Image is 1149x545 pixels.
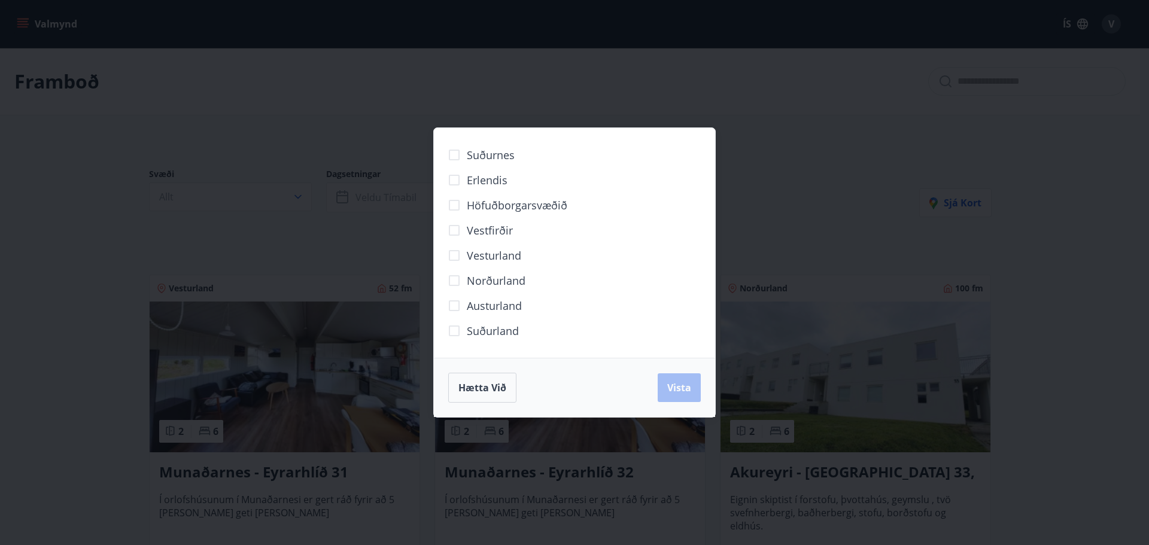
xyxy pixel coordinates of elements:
[467,298,522,313] span: Austurland
[467,273,525,288] span: Norðurland
[467,248,521,263] span: Vesturland
[448,373,516,403] button: Hætta við
[467,223,513,238] span: Vestfirðir
[467,323,519,339] span: Suðurland
[458,381,506,394] span: Hætta við
[467,172,507,188] span: Erlendis
[467,197,567,213] span: Höfuðborgarsvæðið
[467,147,515,163] span: Suðurnes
